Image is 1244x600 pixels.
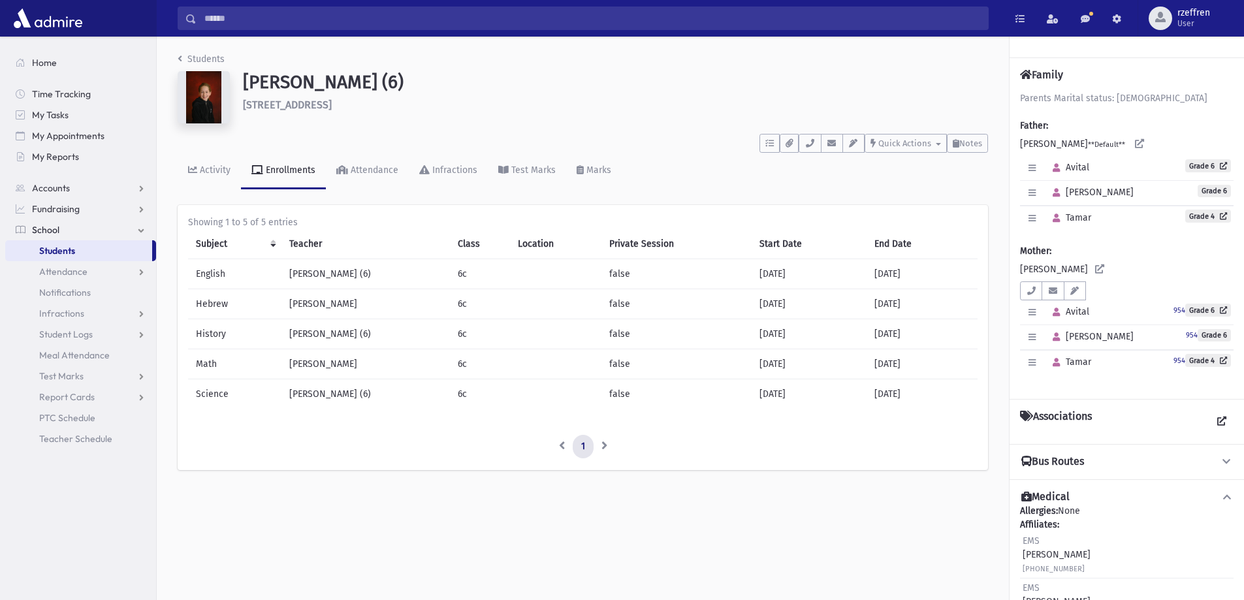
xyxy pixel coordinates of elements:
[281,229,450,259] th: Teacher
[281,379,450,409] td: [PERSON_NAME] (6)
[752,259,867,289] td: [DATE]
[197,7,988,30] input: Search
[5,345,156,366] a: Meal Attendance
[5,324,156,345] a: Student Logs
[1020,69,1063,81] h4: Family
[1186,331,1198,339] small: 954
[601,289,752,319] td: false
[5,198,156,219] a: Fundraising
[39,349,110,361] span: Meal Attendance
[32,224,59,236] span: School
[430,165,477,176] div: Infractions
[281,319,450,349] td: [PERSON_NAME] (6)
[188,379,281,409] td: Science
[1047,306,1089,317] span: Avital
[867,229,978,259] th: End Date
[1173,306,1185,315] small: 954
[326,153,409,189] a: Attendance
[39,328,93,340] span: Student Logs
[39,370,84,382] span: Test Marks
[1020,120,1048,131] b: Father:
[5,104,156,125] a: My Tasks
[5,125,156,146] a: My Appointments
[1185,354,1231,367] a: Grade 4
[1020,455,1234,469] button: Bus Routes
[1047,212,1091,223] span: Tamar
[188,319,281,349] td: History
[5,240,152,261] a: Students
[1186,329,1198,340] a: 954
[1020,245,1051,257] b: Mother:
[5,282,156,303] a: Notifications
[752,379,867,409] td: [DATE]
[1020,410,1092,434] h4: Associations
[1210,410,1234,434] a: View all Associations
[573,435,594,458] a: 1
[1020,91,1234,105] div: Parents Marital status: [DEMOGRAPHIC_DATA]
[865,134,947,153] button: Quick Actions
[1173,356,1185,365] small: 954
[450,229,510,259] th: Class
[1047,162,1089,173] span: Avital
[39,433,112,445] span: Teacher Schedule
[601,229,752,259] th: Private Session
[1185,210,1231,223] a: Grade 4
[510,229,601,259] th: Location
[867,319,978,349] td: [DATE]
[1020,505,1058,516] b: Allergies:
[1047,331,1134,342] span: [PERSON_NAME]
[450,319,510,349] td: 6c
[488,153,566,189] a: Test Marks
[1021,455,1084,469] h4: Bus Routes
[584,165,611,176] div: Marks
[5,219,156,240] a: School
[5,428,156,449] a: Teacher Schedule
[752,289,867,319] td: [DATE]
[39,287,91,298] span: Notifications
[32,57,57,69] span: Home
[32,151,79,163] span: My Reports
[5,261,156,282] a: Attendance
[450,259,510,289] td: 6c
[39,245,75,257] span: Students
[281,349,450,379] td: [PERSON_NAME]
[178,71,230,123] img: 9kAAAAAAAAAAAAAAAAAAAAAAAAAAAAAAAAAAAAAAAAAAAAAAAAAAAAAAAAAAAAAAAAAAAAAAAAAAAAAAAAAAAAAAAAAAAAAAA...
[5,366,156,387] a: Test Marks
[197,165,231,176] div: Activity
[243,71,988,93] h1: [PERSON_NAME] (6)
[1185,159,1231,172] a: Grade 6
[601,379,752,409] td: false
[10,5,86,31] img: AdmirePro
[178,52,225,71] nav: breadcrumb
[1047,187,1134,198] span: [PERSON_NAME]
[450,289,510,319] td: 6c
[752,319,867,349] td: [DATE]
[178,54,225,65] a: Students
[1198,185,1231,197] span: Grade 6
[39,391,95,403] span: Report Cards
[1020,490,1234,504] button: Medical
[450,379,510,409] td: 6c
[5,84,156,104] a: Time Tracking
[241,153,326,189] a: Enrollments
[1023,565,1085,573] small: [PHONE_NUMBER]
[5,52,156,73] a: Home
[5,146,156,167] a: My Reports
[867,379,978,409] td: [DATE]
[5,407,156,428] a: PTC Schedule
[1198,329,1231,341] span: Grade 6
[188,215,978,229] div: Showing 1 to 5 of 5 entries
[1023,535,1040,546] span: EMS
[959,138,982,148] span: Notes
[1047,356,1091,368] span: Tamar
[947,134,988,153] button: Notes
[409,153,488,189] a: Infractions
[39,308,84,319] span: Infractions
[39,266,88,277] span: Attendance
[348,165,398,176] div: Attendance
[601,349,752,379] td: false
[878,138,931,148] span: Quick Actions
[450,349,510,379] td: 6c
[188,289,281,319] td: Hebrew
[243,99,988,111] h6: [STREET_ADDRESS]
